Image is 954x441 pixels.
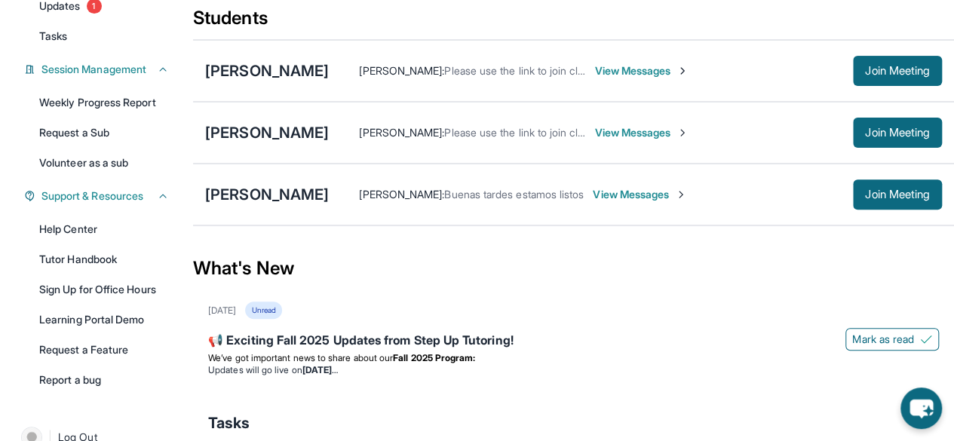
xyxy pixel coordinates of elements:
[30,149,178,176] a: Volunteer as a sub
[900,387,942,429] button: chat-button
[41,188,143,204] span: Support & Resources
[594,125,689,140] span: View Messages
[208,364,939,376] li: Updates will go live on
[193,6,954,39] div: Students
[444,64,935,77] span: Please use the link to join class on 9/24 ([DATE]) at 4 pm for [PERSON_NAME] and 5 pm for Angelique.
[208,331,939,352] div: 📢 Exciting Fall 2025 Updates from Step Up Tutoring!
[30,366,178,394] a: Report a bug
[593,187,687,202] span: View Messages
[675,188,687,201] img: Chevron-Right
[208,352,393,363] span: We’ve got important news to share about our
[594,63,689,78] span: View Messages
[30,216,178,243] a: Help Center
[35,62,169,77] button: Session Management
[852,332,914,347] span: Mark as read
[35,188,169,204] button: Support & Resources
[205,60,329,81] div: [PERSON_NAME]
[208,305,236,317] div: [DATE]
[676,127,689,139] img: Chevron-Right
[205,122,329,143] div: [PERSON_NAME]
[302,364,338,375] strong: [DATE]
[865,190,930,199] span: Join Meeting
[245,302,281,319] div: Unread
[853,56,942,86] button: Join Meeting
[41,62,146,77] span: Session Management
[193,235,954,302] div: What's New
[853,179,942,210] button: Join Meeting
[393,352,475,363] strong: Fall 2025 Program:
[920,333,932,345] img: Mark as read
[205,184,329,205] div: [PERSON_NAME]
[444,188,584,201] span: Buenas tardes estamos listos
[865,66,930,75] span: Join Meeting
[208,412,250,433] span: Tasks
[30,336,178,363] a: Request a Feature
[845,328,939,351] button: Mark as read
[30,246,178,273] a: Tutor Handbook
[30,276,178,303] a: Sign Up for Office Hours
[359,188,444,201] span: [PERSON_NAME] :
[444,126,935,139] span: Please use the link to join class on 9/24 ([DATE]) at 4 pm for [PERSON_NAME] and 5 pm for Angelique.
[30,306,178,333] a: Learning Portal Demo
[30,119,178,146] a: Request a Sub
[865,128,930,137] span: Join Meeting
[676,65,689,77] img: Chevron-Right
[30,23,178,50] a: Tasks
[853,118,942,148] button: Join Meeting
[359,64,444,77] span: [PERSON_NAME] :
[359,126,444,139] span: [PERSON_NAME] :
[30,89,178,116] a: Weekly Progress Report
[39,29,67,44] span: Tasks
